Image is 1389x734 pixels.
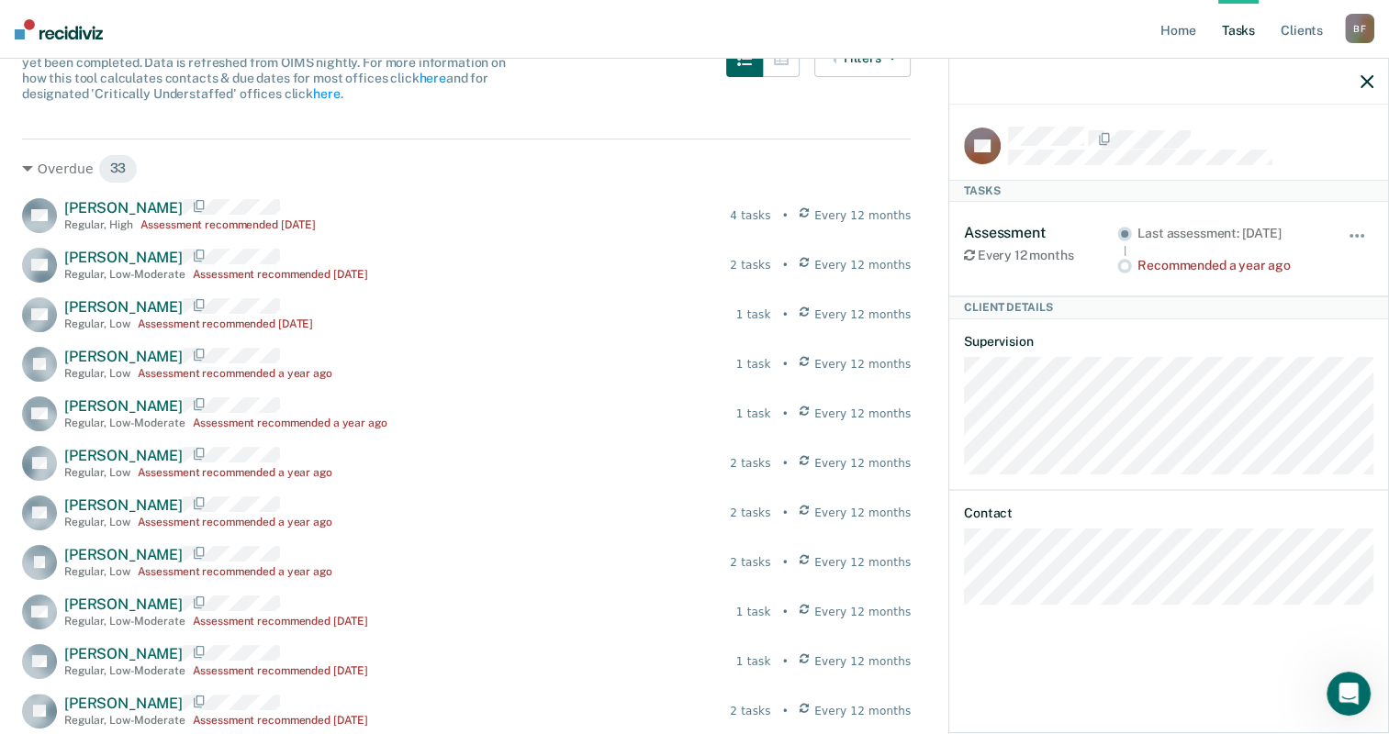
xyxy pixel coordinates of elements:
div: Assessment recommended [DATE] [138,317,314,330]
div: Assessment recommended [DATE] [193,268,369,281]
div: Regular , Low [64,516,130,528]
span: Every 12 months [814,505,911,521]
div: Regular , Low [64,466,130,479]
div: Client Details [949,296,1388,318]
span: Every 12 months [814,207,911,224]
dt: Contact [964,506,1373,521]
div: • [782,703,789,719]
div: Assessment recommended [DATE] [140,218,316,231]
div: • [782,505,789,521]
div: 2 tasks [730,257,770,273]
span: [PERSON_NAME] [64,199,183,217]
div: Regular , Low-Moderate [64,714,185,727]
span: The clients listed below have upcoming requirements due this month that have not yet been complet... [22,40,506,101]
div: Assessment recommended [DATE] [193,615,369,628]
div: • [782,406,789,422]
span: Every 12 months [814,455,911,472]
iframe: Intercom live chat [1327,672,1371,716]
span: Every 12 months [814,554,911,571]
div: Assessment recommended a year ago [138,565,332,578]
div: 2 tasks [730,703,770,719]
a: here [419,71,445,85]
span: Every 12 months [814,257,911,273]
span: [PERSON_NAME] [64,249,183,266]
span: [PERSON_NAME] [64,546,183,563]
span: Every 12 months [814,653,911,670]
span: 33 [98,154,139,183]
div: • [782,554,789,571]
div: • [782,207,789,224]
span: [PERSON_NAME] [64,595,183,613]
div: • [782,653,789,670]
div: 1 task [736,306,771,323]
div: Regular , Low [64,565,130,578]
div: Regular , Low [64,367,130,380]
span: [PERSON_NAME] [64,298,183,316]
div: Regular , Low-Moderate [64,615,185,628]
div: 1 task [736,406,771,422]
div: Every 12 months [964,248,1117,263]
dt: Supervision [964,334,1373,350]
div: • [782,604,789,620]
div: Regular , Low-Moderate [64,417,185,429]
div: 2 tasks [730,505,770,521]
span: [PERSON_NAME] [64,496,183,514]
span: Every 12 months [814,306,911,323]
div: Tasks [949,180,1388,202]
div: Last assessment: [DATE] [1137,226,1322,241]
div: • [782,455,789,472]
div: 1 task [736,604,771,620]
div: Overdue [22,154,911,183]
div: 1 task [736,356,771,373]
div: Regular , Low [64,317,130,330]
span: Every 12 months [814,703,911,719]
a: here [313,86,340,101]
div: 2 tasks [730,554,770,571]
span: Every 12 months [814,604,911,620]
span: Every 12 months [814,406,911,422]
div: Assessment recommended [DATE] [193,714,369,727]
div: Assessment recommended a year ago [193,417,387,429]
span: [PERSON_NAME] [64,348,183,365]
div: Assessment recommended a year ago [138,516,332,528]
div: Assessment recommended [DATE] [193,664,369,677]
img: Recidiviz [15,19,103,39]
div: Recommended a year ago [1137,258,1322,273]
div: • [782,356,789,373]
span: [PERSON_NAME] [64,695,183,712]
div: Assessment [964,224,1117,241]
div: B F [1345,14,1374,43]
div: 2 tasks [730,455,770,472]
div: 4 tasks [730,207,770,224]
span: [PERSON_NAME] [64,397,183,415]
div: 1 task [736,653,771,670]
div: Regular , High [64,218,132,231]
span: Every 12 months [814,356,911,373]
div: Assessment recommended a year ago [138,466,332,479]
span: [PERSON_NAME] [64,645,183,662]
div: Regular , Low-Moderate [64,664,185,677]
div: Regular , Low-Moderate [64,268,185,281]
span: [PERSON_NAME] [64,447,183,464]
div: • [782,306,789,323]
div: • [782,257,789,273]
div: Assessment recommended a year ago [138,367,332,380]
